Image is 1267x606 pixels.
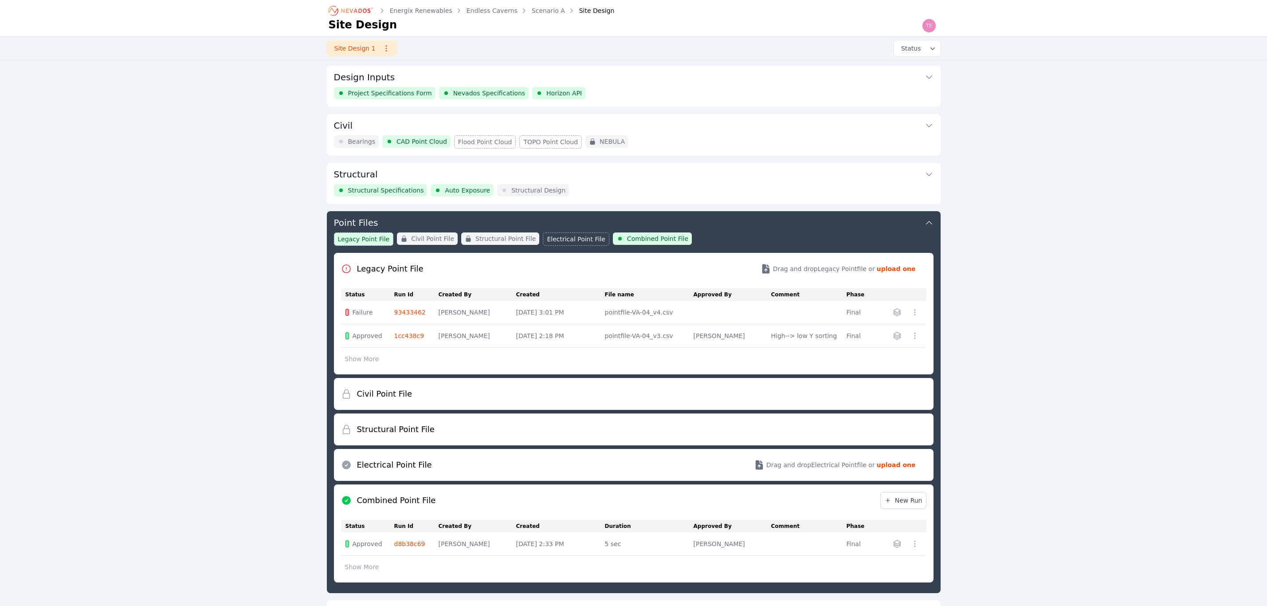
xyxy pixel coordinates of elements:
h3: Civil [334,119,353,132]
td: [DATE] 2:33 PM [516,532,605,556]
th: Run Id [394,520,439,532]
span: Project Specifications Form [348,89,432,98]
h2: Legacy Point File [357,263,424,275]
span: Approved [353,539,382,548]
span: Status [898,44,921,53]
h3: Design Inputs [334,71,395,83]
span: Legacy Point File [338,235,390,244]
div: Final [847,331,869,340]
a: Site Design 1 [327,40,397,56]
span: Auto Exposure [445,186,490,195]
div: Final [847,539,869,548]
td: [DATE] 3:01 PM [516,301,605,324]
th: Run Id [394,288,439,301]
a: Endless Caverns [467,6,518,15]
span: Horizon API [546,89,582,98]
span: Structural Specifications [348,186,424,195]
div: pointfile-VA-04_v4.csv [605,308,689,317]
h2: Electrical Point File [357,459,432,471]
h2: Civil Point File [357,388,412,400]
td: [PERSON_NAME] [694,532,771,556]
h1: Site Design [329,18,397,32]
button: Drag and dropLegacy Pointfile or upload one [750,256,926,281]
button: Drag and dropElectrical Pointfile or upload one [743,453,926,477]
th: Approved By [694,288,771,301]
span: Nevados Specifications [453,89,525,98]
th: Created By [439,288,516,301]
a: Energix Renewables [390,6,452,15]
th: Phase [847,520,874,532]
div: StructuralStructural SpecificationsAuto ExposureStructural Design [327,163,941,204]
h3: Structural [334,168,378,181]
th: Created By [439,520,516,532]
span: Structural Point File [475,234,536,243]
th: Duration [605,520,694,532]
h2: Combined Point File [357,494,436,507]
span: CAD Point Cloud [396,137,447,146]
td: [PERSON_NAME] [694,324,771,348]
button: Status [894,40,941,56]
a: 1cc438c9 [394,332,424,339]
td: [DATE] 2:18 PM [516,324,605,348]
strong: upload one [877,264,916,273]
h3: Point Files [334,216,378,229]
div: Design InputsProject Specifications FormNevados SpecificationsHorizon API [327,66,941,107]
h2: Structural Point File [357,423,435,436]
button: Show More [341,350,383,367]
button: Civil [334,114,934,135]
button: Structural [334,163,934,184]
span: New Run [884,496,922,505]
th: Created [516,288,605,301]
span: Combined Point File [627,234,688,243]
button: Show More [341,559,383,575]
td: [PERSON_NAME] [439,301,516,324]
div: Point FilesLegacy Point FileCivil Point FileStructural Point FileElectrical Point FileCombined Po... [327,211,941,593]
th: Phase [847,288,874,301]
a: Scenario A [532,6,565,15]
span: Approved [353,331,382,340]
div: 5 sec [605,539,689,548]
nav: Breadcrumb [329,4,615,18]
span: Flood Point Cloud [458,138,512,146]
div: CivilBearingsCAD Point CloudFlood Point CloudTOPO Point CloudNEBULA [327,114,941,156]
td: [PERSON_NAME] [439,532,516,556]
button: Point Files [334,211,934,232]
span: Civil Point File [411,234,454,243]
span: Drag and drop Electrical Point file or [766,460,875,469]
img: Ted Elliott [922,19,936,33]
span: Drag and drop Legacy Point file or [773,264,875,273]
th: Status [341,520,394,532]
div: pointfile-VA-04_v3.csv [605,331,689,340]
div: Site Design [567,6,615,15]
span: Electrical Point File [547,235,605,244]
button: Design Inputs [334,66,934,87]
th: Created [516,520,605,532]
th: Status [341,288,394,301]
th: Approved By [694,520,771,532]
th: Comment [771,520,847,532]
a: 93433462 [394,309,426,316]
td: [PERSON_NAME] [439,324,516,348]
th: Comment [771,288,847,301]
span: Structural Design [511,186,565,195]
span: Failure [353,308,373,317]
a: d8b38c69 [394,540,425,547]
div: High--> low Y sorting [771,331,842,340]
strong: upload one [877,460,916,469]
th: File name [605,288,694,301]
a: New Run [880,492,926,509]
span: Bearings [348,137,376,146]
span: TOPO Point Cloud [523,138,578,146]
span: NEBULA [600,137,625,146]
div: Final [847,308,869,317]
